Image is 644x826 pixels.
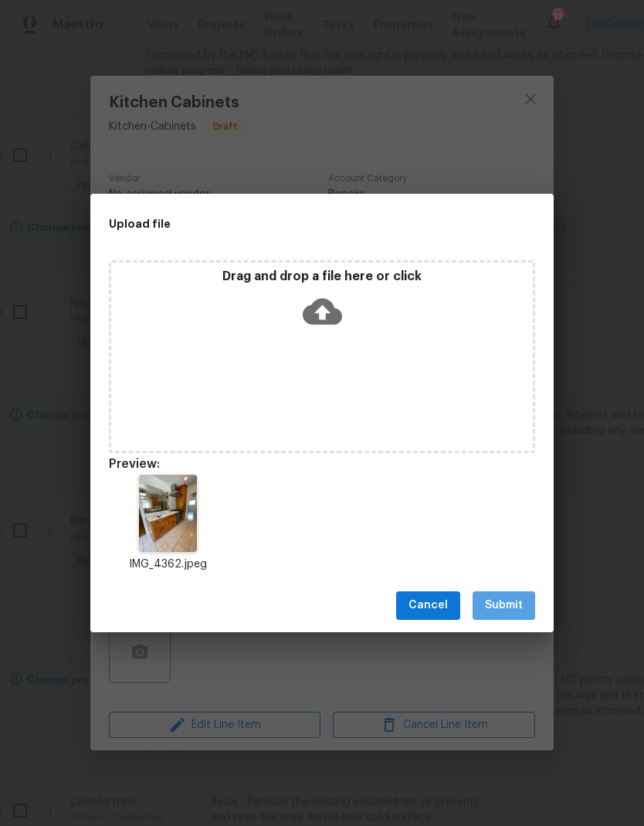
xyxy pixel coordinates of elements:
[111,269,533,285] p: Drag and drop a file here or click
[109,215,466,232] h2: Upload file
[473,591,535,620] button: Submit
[396,591,460,620] button: Cancel
[485,596,523,615] span: Submit
[408,596,448,615] span: Cancel
[139,475,197,552] img: Z
[109,557,226,573] p: IMG_4362.jpeg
